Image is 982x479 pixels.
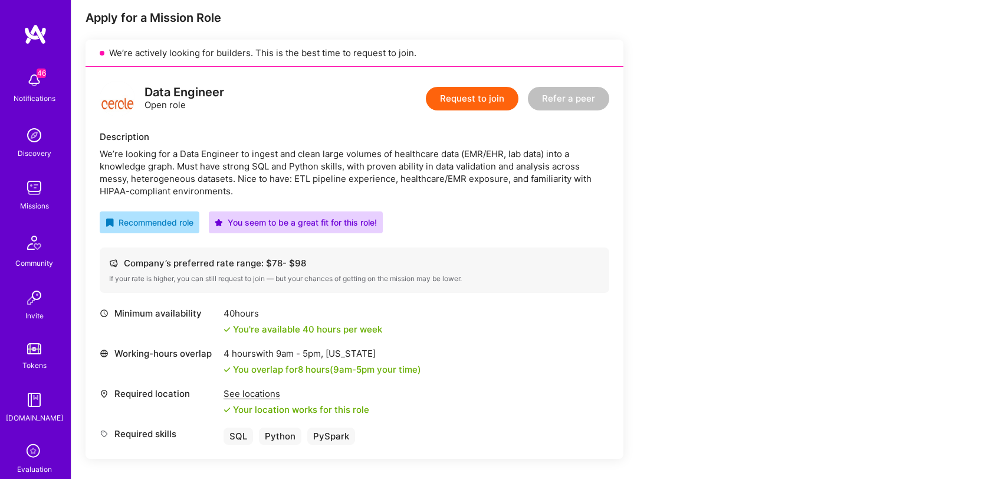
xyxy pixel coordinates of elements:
span: 9am - 5pm [333,364,375,375]
img: bell [22,69,46,92]
i: icon SelectionTeam [23,441,45,463]
i: icon Cash [109,259,118,268]
div: Recommended role [106,216,193,229]
img: Community [20,229,48,257]
div: If your rate is higher, you can still request to join — but your chances of getting on the missio... [109,274,600,284]
div: Required location [100,387,218,400]
div: We’re looking for a Data Engineer to ingest and clean large volumes of healthcare data (EMR/EHR, ... [100,148,609,197]
i: icon Tag [100,429,109,438]
div: Apply for a Mission Role [86,10,623,25]
i: icon Check [224,406,231,413]
i: icon Check [224,366,231,373]
div: 40 hours [224,307,382,320]
div: Company’s preferred rate range: $ 78 - $ 98 [109,257,600,269]
div: [DOMAIN_NAME] [6,412,63,424]
i: icon World [100,349,109,358]
div: You're available 40 hours per week [224,323,382,335]
div: Your location works for this role [224,403,369,416]
div: PySpark [307,428,355,445]
div: Open role [144,86,224,111]
div: Tokens [22,359,47,372]
img: logo [100,81,135,116]
div: Invite [25,309,44,322]
i: icon Check [224,326,231,333]
i: icon PurpleStar [215,219,223,227]
div: Description [100,131,609,143]
img: Invite [22,286,46,309]
i: icon Location [100,389,109,398]
div: Community [15,257,53,269]
button: Request to join [426,87,518,110]
img: teamwork [22,176,46,200]
div: We’re actively looking for builders. This is the best time to request to join. [86,40,623,67]
img: guide book [22,388,46,412]
div: Notifications [14,92,55,105]
div: 4 hours with [US_STATE] [224,347,421,360]
img: discovery [22,123,46,147]
div: SQL [224,428,253,445]
div: Missions [20,200,49,212]
div: Evaluation [17,463,52,475]
img: logo [24,24,47,45]
img: tokens [27,343,41,354]
button: Refer a peer [528,87,609,110]
div: Data Engineer [144,86,224,99]
div: Python [259,428,301,445]
div: Working-hours overlap [100,347,218,360]
div: Required skills [100,428,218,440]
div: Discovery [18,147,51,159]
span: 9am - 5pm , [274,348,326,359]
i: icon Clock [100,309,109,318]
div: You overlap for 8 hours ( your time) [233,363,421,376]
div: You seem to be a great fit for this role! [215,216,377,229]
i: icon RecommendedBadge [106,219,114,227]
span: 46 [37,69,46,78]
div: Minimum availability [100,307,218,320]
div: See locations [224,387,369,400]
